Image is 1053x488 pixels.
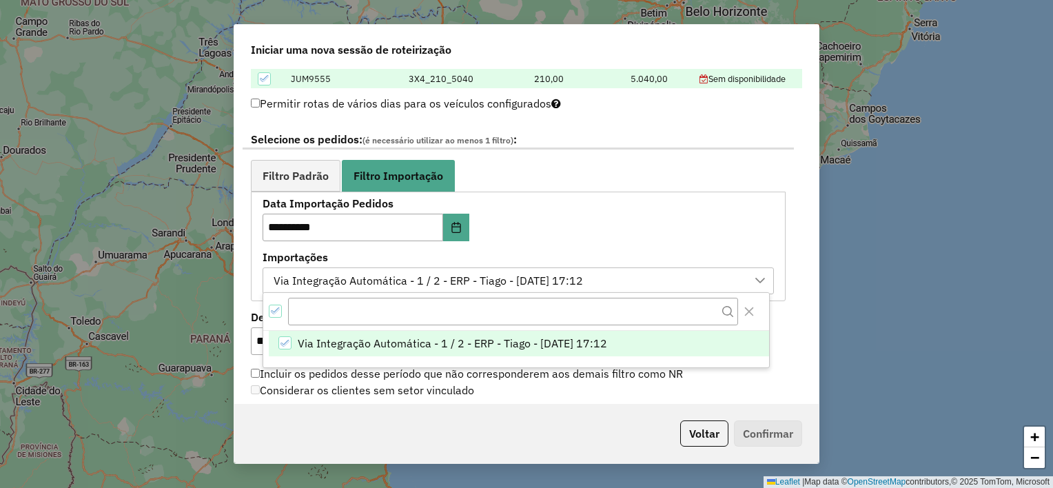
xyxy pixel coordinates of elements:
[764,476,1053,488] div: Map data © contributors,© 2025 TomTom, Microsoft
[1030,449,1039,466] span: −
[848,477,906,487] a: OpenStreetMap
[551,98,561,109] i: Selecione pelo menos um veículo
[738,301,760,323] button: Close
[251,401,561,418] label: Categoria:
[263,195,476,212] label: Data Importação Pedidos
[251,385,260,394] input: Considerar os clientes sem setor vinculado
[1024,447,1045,468] a: Zoom out
[251,382,474,398] label: Considerar os clientes sem setor vinculado
[251,99,260,108] input: Permitir rotas de vários dias para os veículos configurados
[699,75,708,84] i: 'Roteirizador.NaoPossuiAgenda' | translate
[251,41,451,58] span: Iniciar uma nova sessão de roteirização
[283,63,401,94] td: JUM9555
[362,135,513,145] span: (é necessário utilizar ao menos 1 filtro)
[251,90,561,116] label: Permitir rotas de vários dias para os veículos configurados
[802,477,804,487] span: |
[251,369,260,378] input: Incluir os pedidos desse período que não corresponderem aos demais filtro como NR
[298,335,607,352] span: Via Integração Automática - 1 / 2 - ERP - Tiago - [DATE] 17:12
[1024,427,1045,447] a: Zoom in
[680,420,728,447] button: Voltar
[354,170,443,181] span: Filtro Importação
[263,249,774,265] label: Importações
[401,63,526,94] td: 3X4_210_5040
[767,477,800,487] a: Leaflet
[699,72,795,85] div: Sem disponibilidade
[263,331,769,357] ul: Option List
[251,365,683,382] label: Incluir os pedidos desse período que não corresponderem aos demais filtro como NR
[243,131,794,150] label: Selecione os pedidos: :
[251,309,498,325] label: De:
[443,214,469,241] button: Choose Date
[269,305,282,318] div: All items selected
[269,268,588,294] div: Via Integração Automática - 1 / 2 - ERP - Tiago - [DATE] 17:12
[263,170,329,181] span: Filtro Padrão
[1030,428,1039,445] span: +
[269,331,769,357] li: Via Integração Automática - 1 / 2 - ERP - Tiago - 11/08/2025 17:12
[526,63,623,94] td: 210,00
[623,63,692,94] td: 5.040,00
